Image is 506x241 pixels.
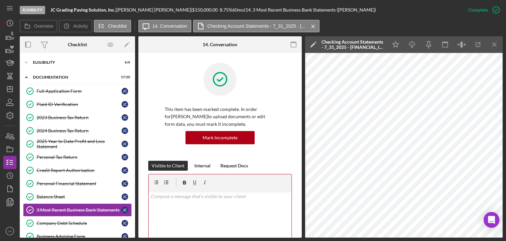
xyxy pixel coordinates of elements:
button: YA [3,224,16,238]
a: Full Application FormJC [23,85,132,98]
div: 14. Conversation [203,42,237,47]
a: 2025 Year to Date Profit and Loss StatementJC [23,137,132,151]
div: J C [122,114,128,121]
a: Personal Financial StatementJC [23,177,132,190]
text: YA [8,229,12,233]
div: Request Docs [220,161,248,171]
div: $150,000.00 [192,7,220,13]
a: Personal Tax ReturnJC [23,151,132,164]
div: Complete [468,3,488,17]
div: Full Application Form [37,88,122,94]
div: 3 Most Recent Business Bank Statements [37,207,122,213]
div: Credit Report Authorization [37,168,122,173]
label: Overview [34,23,53,29]
div: Company Debt Schedule [37,221,122,226]
button: Checklist [94,20,131,32]
button: Internal [191,161,214,171]
a: Plaid ID VerificationJC [23,98,132,111]
p: This item has been marked complete. In order for [PERSON_NAME] to upload documents or edit form d... [165,106,275,128]
div: J C [122,141,128,147]
div: Personal Financial Statement [37,181,122,186]
div: 2023 Business Tax Return [37,115,122,120]
a: Company Debt ScheduleJC [23,217,132,230]
button: Checking Account Statements - 7_31_2025 - [FINANCIAL_ID] -.pdf [193,20,320,32]
label: Activity [73,23,88,29]
div: 60 mo [232,7,244,13]
div: Checking Account Statements - 7_31_2025 - [FINANCIAL_ID] -.pdf [322,39,384,50]
div: J C [122,180,128,187]
a: 2023 Business Tax ReturnJC [23,111,132,124]
div: 2025 Year to Date Profit and Loss Statement [37,139,122,149]
button: Request Docs [217,161,251,171]
label: 14. Conversation [153,23,187,29]
button: Visible to Client [148,161,188,171]
div: 8.75 % [220,7,232,13]
div: Mark Incomplete [203,131,238,144]
div: Eligibility [20,6,45,14]
div: J C [122,167,128,174]
a: Credit Report AuthorizationJC [23,164,132,177]
label: Checklist [108,23,127,29]
div: Checklist [68,42,87,47]
div: Business Advising Form [37,234,122,239]
div: J C [122,220,128,226]
a: 3 Most Recent Business Bank StatementsJC [23,203,132,217]
div: Open Intercom Messenger [484,212,499,228]
div: Plaid ID Verification [37,102,122,107]
a: 2024 Business Tax ReturnJC [23,124,132,137]
div: Personal Tax Return [37,155,122,160]
div: Eligibility [33,60,114,64]
div: Balance Sheet [37,194,122,199]
div: J C [122,101,128,108]
button: Overview [20,20,57,32]
button: 14. Conversation [138,20,192,32]
div: [PERSON_NAME] [PERSON_NAME] | [117,7,192,13]
div: 2024 Business Tax Return [37,128,122,133]
button: Complete [462,3,503,17]
label: Checking Account Statements - 7_31_2025 - [FINANCIAL_ID] -.pdf [207,23,306,29]
div: J C [122,88,128,94]
div: J C [122,207,128,213]
div: J C [122,127,128,134]
div: J C [122,233,128,240]
div: Documentation [33,75,114,79]
div: J C [122,193,128,200]
div: Visible to Client [152,161,184,171]
button: Activity [59,20,92,32]
div: | 14. 3 Most Recent Business Bank Statements ([PERSON_NAME]) [244,7,376,13]
div: J C [122,154,128,160]
b: JC Grading Paving Solution, Inc. [50,7,115,13]
div: 6 / 6 [118,60,130,64]
a: Balance SheetJC [23,190,132,203]
div: Internal [194,161,211,171]
button: Mark Incomplete [185,131,255,144]
div: 17 / 20 [118,75,130,79]
div: | [50,7,117,13]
